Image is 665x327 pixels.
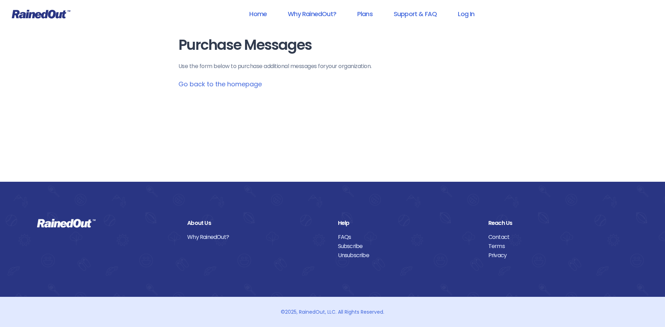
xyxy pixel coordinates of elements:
[178,37,487,53] h1: Purchase Messages
[488,219,628,228] div: Reach Us
[338,233,478,242] a: FAQs
[348,6,382,22] a: Plans
[338,242,478,251] a: Subscribe
[449,6,483,22] a: Log In
[187,219,327,228] div: About Us
[178,80,262,88] a: Go back to the homepage
[488,233,628,242] a: Contact
[279,6,345,22] a: Why RainedOut?
[488,242,628,251] a: Terms
[338,219,478,228] div: Help
[338,251,478,260] a: Unsubscribe
[240,6,276,22] a: Home
[385,6,446,22] a: Support & FAQ
[178,62,487,71] p: Use the form below to purchase additional messages for your organization .
[488,251,628,260] a: Privacy
[187,233,327,242] a: Why RainedOut?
